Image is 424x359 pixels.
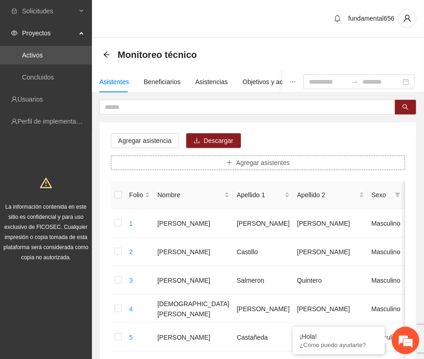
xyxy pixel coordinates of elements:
[399,14,416,23] span: user
[204,136,234,146] span: Descargar
[368,266,404,295] td: Masculino
[22,24,76,42] span: Proyectos
[368,295,404,323] td: Masculino
[126,181,154,209] th: Folio
[368,323,404,352] td: Masculino
[129,334,133,341] a: 5
[293,209,368,238] td: [PERSON_NAME]
[233,266,293,295] td: Salmeron
[154,323,233,352] td: [PERSON_NAME]
[40,177,52,189] span: warning
[154,209,233,238] td: [PERSON_NAME]
[129,190,143,200] span: Folio
[395,192,401,198] span: filter
[293,238,368,266] td: [PERSON_NAME]
[293,295,368,323] td: [PERSON_NAME]
[368,209,404,238] td: Masculino
[53,123,127,216] span: Estamos en línea.
[157,190,223,200] span: Nombre
[300,342,378,348] p: ¿Cómo puedo ayudarte?
[351,78,359,85] span: to
[118,47,197,62] span: Monitoreo técnico
[349,15,395,22] span: fundamental656
[11,8,17,14] span: inbox
[129,220,133,227] a: 1
[236,158,290,168] span: Agregar asistentes
[237,190,283,200] span: Apellido 1
[331,15,344,22] span: bell
[144,77,181,87] div: Beneficiarios
[194,137,200,145] span: download
[154,181,233,209] th: Nombre
[393,188,402,202] span: filter
[243,77,309,87] div: Objetivos y actividades
[351,78,359,85] span: swap-right
[330,11,345,26] button: bell
[233,323,293,352] td: Castañeda
[290,79,296,85] span: ellipsis
[233,181,293,209] th: Apellido 1
[226,160,233,167] span: plus
[402,104,409,111] span: search
[293,323,368,352] td: [PERSON_NAME]
[111,155,405,170] button: plusAgregar asistentes
[129,277,133,284] a: 3
[154,295,233,323] td: [DEMOGRAPHIC_DATA][PERSON_NAME]
[48,47,155,59] div: Chatee con nosotros ahora
[282,71,304,92] button: ellipsis
[293,181,368,209] th: Apellido 2
[22,51,43,59] a: Activos
[103,51,110,58] span: arrow-left
[103,51,110,59] div: Back
[5,251,175,283] textarea: Escriba su mensaje y pulse “Intro”
[11,30,17,36] span: eye
[233,295,293,323] td: [PERSON_NAME]
[22,2,76,20] span: Solicitudes
[398,9,417,28] button: user
[17,96,43,103] a: Usuarios
[129,305,133,313] a: 4
[111,133,179,148] button: Agregar asistencia
[372,190,391,200] span: Sexo
[4,204,89,261] span: La información contenida en este sitio es confidencial y para uso exclusivo de FICOSEC. Cualquier...
[186,133,241,148] button: downloadDescargar
[395,100,416,114] button: search
[293,266,368,295] td: Quintero
[297,190,357,200] span: Apellido 2
[233,209,293,238] td: [PERSON_NAME]
[300,333,378,340] div: ¡Hola!
[368,238,404,266] td: Masculino
[154,238,233,266] td: [PERSON_NAME]
[151,5,173,27] div: Minimizar ventana de chat en vivo
[99,77,129,87] div: Asistentes
[154,266,233,295] td: [PERSON_NAME]
[129,248,133,256] a: 2
[22,74,54,81] a: Concluidos
[17,118,89,125] a: Perfil de implementadora
[233,238,293,266] td: Castillo
[195,77,228,87] div: Asistencias
[118,136,172,146] span: Agregar asistencia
